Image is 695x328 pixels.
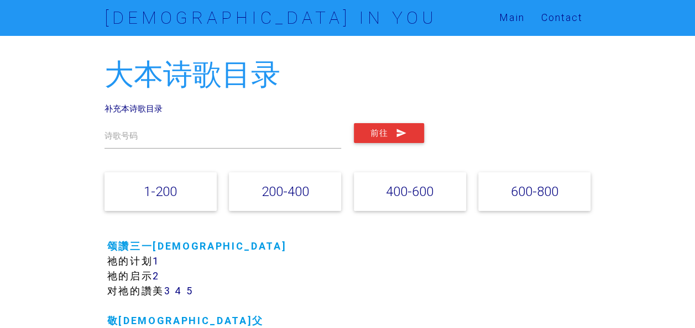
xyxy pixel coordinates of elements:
h2: 大本诗歌目录 [104,59,591,91]
button: 前往 [354,123,424,143]
a: 400-600 [386,183,433,199]
iframe: Chat [648,278,687,320]
a: 2 [153,269,160,282]
a: 补充本诗歌目录 [104,103,163,114]
a: 600-800 [511,183,558,199]
a: 1 [153,255,160,267]
label: 诗歌号码 [104,130,138,142]
a: 4 [175,284,182,297]
a: 颂讚三一[DEMOGRAPHIC_DATA] [107,240,287,252]
a: 200-400 [262,183,309,199]
a: 3 [164,284,171,297]
a: 5 [186,284,194,297]
a: 1-200 [144,183,177,199]
a: 敬[DEMOGRAPHIC_DATA]父 [107,314,264,327]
